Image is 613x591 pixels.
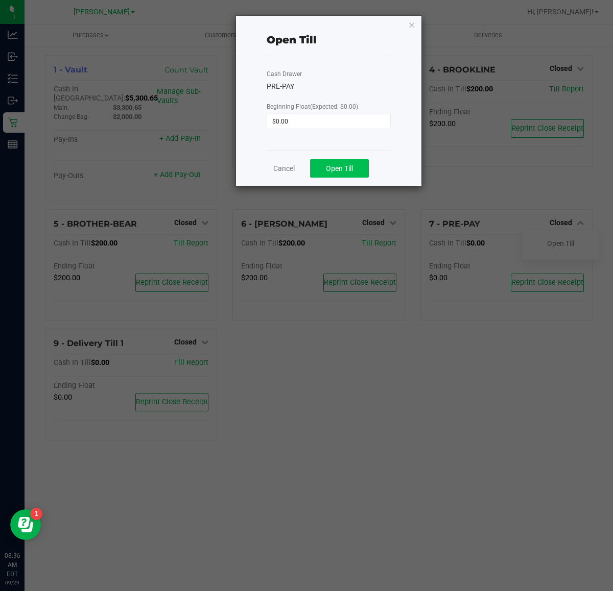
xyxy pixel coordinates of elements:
span: (Expected: $0.00) [310,103,358,110]
label: Cash Drawer [267,69,302,79]
iframe: Resource center unread badge [30,508,42,520]
div: Open Till [267,32,317,47]
span: Beginning Float [267,103,358,110]
iframe: Resource center [10,509,41,540]
button: Open Till [310,159,369,178]
a: Cancel [273,163,295,174]
span: Open Till [326,164,353,173]
div: PRE-PAY [267,81,391,92]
